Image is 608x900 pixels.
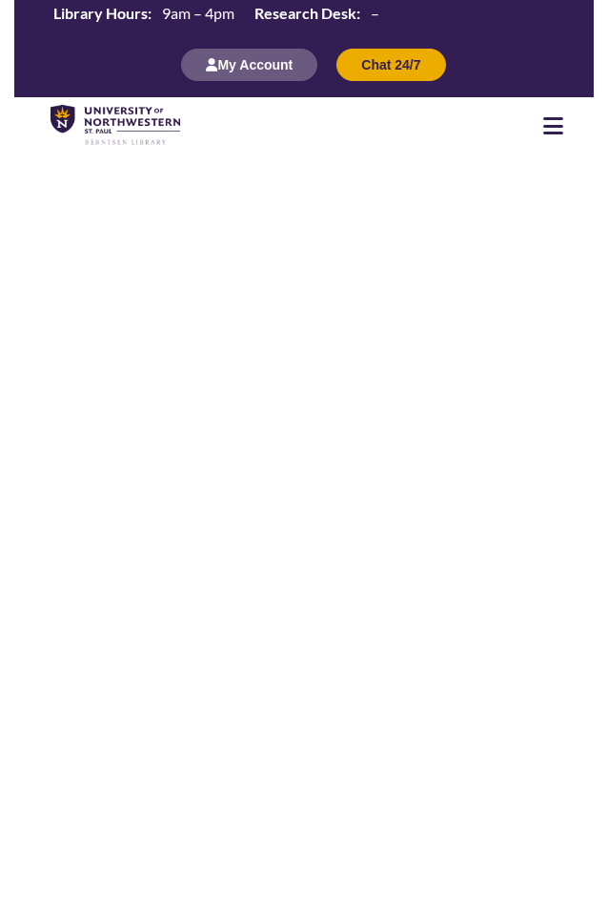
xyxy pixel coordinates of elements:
a: Hours Today [46,3,387,29]
th: Library Hours: [46,3,154,24]
button: My Account [181,49,317,81]
span: – [371,4,379,22]
th: Research Desk: [247,3,363,24]
img: UNWSP Library Logo [51,105,180,146]
a: Chat 24/7 [336,56,445,72]
button: Chat 24/7 [336,49,445,81]
a: My Account [181,56,317,72]
table: Hours Today [46,3,387,27]
span: 9am – 4pm [162,4,234,22]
